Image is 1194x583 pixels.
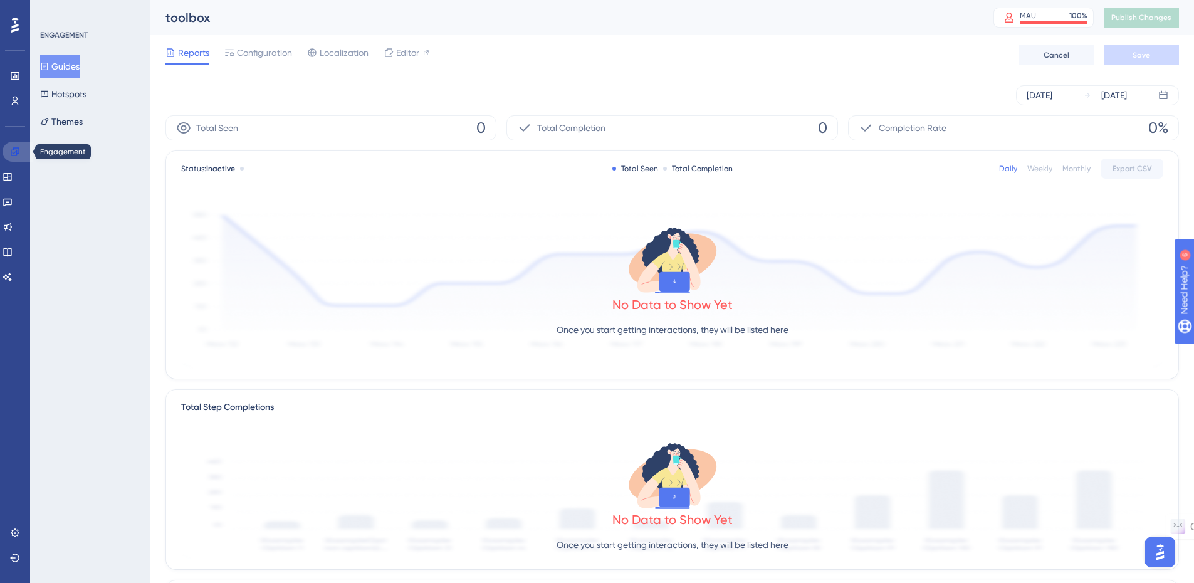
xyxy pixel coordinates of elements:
button: Export CSV [1101,159,1163,179]
iframe: UserGuiding AI Assistant Launcher [1141,533,1179,571]
span: Localization [320,45,369,60]
span: Editor [396,45,419,60]
div: ENGAGEMENT [40,30,88,40]
p: Once you start getting interactions, they will be listed here [557,322,788,337]
span: Inactive [206,164,235,173]
span: 0 [818,118,827,138]
div: toolbox [165,9,962,26]
div: MAU [1020,11,1036,21]
p: Once you start getting interactions, they will be listed here [557,537,788,552]
span: 0 [476,118,486,138]
button: Themes [40,110,83,133]
button: Hotspots [40,83,86,105]
span: Total Seen [196,120,238,135]
button: Guides [40,55,80,78]
div: 100 % [1069,11,1087,21]
span: Export CSV [1113,164,1152,174]
span: Configuration [237,45,292,60]
span: 0% [1148,118,1168,138]
span: Save [1133,50,1150,60]
div: No Data to Show Yet [612,511,733,528]
div: Weekly [1027,164,1052,174]
div: No Data to Show Yet [612,296,733,313]
button: Save [1104,45,1179,65]
div: Total Step Completions [181,400,274,415]
span: Cancel [1044,50,1069,60]
span: Completion Rate [879,120,946,135]
span: Reports [178,45,209,60]
div: 6 [87,6,91,16]
span: Publish Changes [1111,13,1171,23]
span: Need Help? [29,3,78,18]
div: Monthly [1062,164,1091,174]
span: Status: [181,164,235,174]
button: Publish Changes [1104,8,1179,28]
button: Cancel [1019,45,1094,65]
div: [DATE] [1101,88,1127,103]
div: Total Seen [612,164,658,174]
div: Total Completion [663,164,733,174]
span: Total Completion [537,120,605,135]
div: [DATE] [1027,88,1052,103]
div: Daily [999,164,1017,174]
